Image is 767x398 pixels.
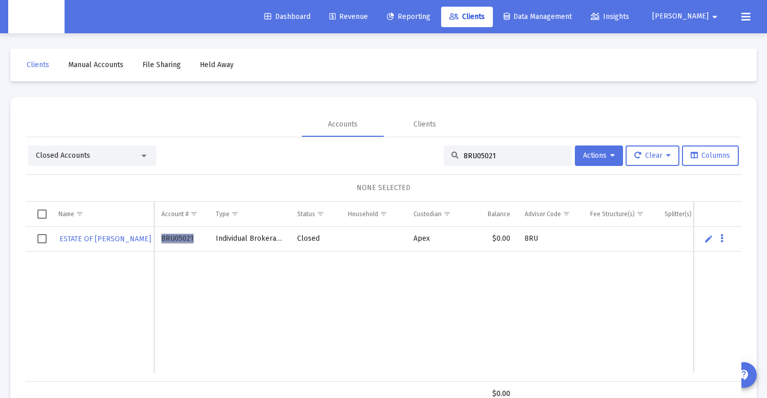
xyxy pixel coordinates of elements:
a: ESTATE OF [PERSON_NAME] [58,232,152,246]
td: Column Status [290,202,341,226]
span: Clear [634,151,671,160]
span: Closed Accounts [36,151,90,160]
div: Select row [37,234,47,243]
div: Custodian [413,210,442,218]
div: Balance [488,210,510,218]
img: Dashboard [16,7,57,27]
div: Advisor Code [525,210,561,218]
div: Fee Structure(s) [590,210,635,218]
span: Insights [591,12,629,21]
span: [PERSON_NAME] [652,12,709,21]
div: NONE SELECTED [34,183,733,193]
a: File Sharing [134,55,189,75]
span: Show filter options for column 'Household' [380,210,387,218]
span: Show filter options for column 'Account #' [190,210,198,218]
td: Individual Brokerage [209,227,290,252]
button: [PERSON_NAME] [640,6,733,27]
span: Columns [691,151,730,160]
td: Column Splitter(s) [657,202,720,226]
td: Column Custodian [406,202,469,226]
a: Edit [704,234,713,243]
div: Accounts [328,119,358,130]
span: ESTATE OF [PERSON_NAME] [59,235,151,243]
td: Column Name [51,202,154,226]
span: Show filter options for column 'Name' [76,210,84,218]
span: Reporting [387,12,430,21]
span: Held Away [200,60,234,69]
span: 8RU05021 [161,234,194,243]
input: Search [464,152,564,160]
a: Clients [18,55,57,75]
td: $0.00 [469,227,517,252]
span: Clients [27,60,49,69]
span: File Sharing [142,60,181,69]
a: Revenue [321,7,376,27]
span: Show filter options for column 'Fee Structure(s)' [636,210,644,218]
span: Show filter options for column 'Custodian' [443,210,451,218]
button: Clear [626,145,679,166]
td: Apex [406,227,469,252]
a: Held Away [192,55,242,75]
span: Data Management [504,12,572,21]
div: Splitter(s) [665,210,692,218]
td: Column Balance [469,202,517,226]
div: Clients [413,119,436,130]
span: Revenue [329,12,368,21]
div: Status [297,210,315,218]
span: Dashboard [264,12,310,21]
td: Column Household [341,202,406,226]
div: Name [58,210,74,218]
span: Show filter options for column 'Splitter(s)' [693,210,701,218]
span: Show filter options for column 'Advisor Code' [563,210,570,218]
mat-icon: contact_support [738,369,750,381]
td: Column Advisor Code [517,202,583,226]
div: Account # [161,210,189,218]
a: Reporting [379,7,439,27]
a: Insights [583,7,637,27]
a: Manual Accounts [60,55,132,75]
td: Column Account # [154,202,209,226]
a: Data Management [495,7,580,27]
a: Dashboard [256,7,319,27]
div: Type [216,210,230,218]
button: Actions [575,145,623,166]
span: Clients [449,12,485,21]
span: Show filter options for column 'Status' [317,210,324,218]
span: Show filter options for column 'Type' [231,210,239,218]
td: 8RU [517,227,583,252]
a: Clients [441,7,493,27]
button: Columns [682,145,739,166]
span: Actions [583,151,615,160]
td: Column Fee Structure(s) [583,202,657,226]
div: Closed [297,234,334,244]
div: Select all [37,210,47,219]
div: Household [348,210,378,218]
span: Manual Accounts [68,60,123,69]
mat-icon: arrow_drop_down [709,7,721,27]
td: Column Type [209,202,290,226]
